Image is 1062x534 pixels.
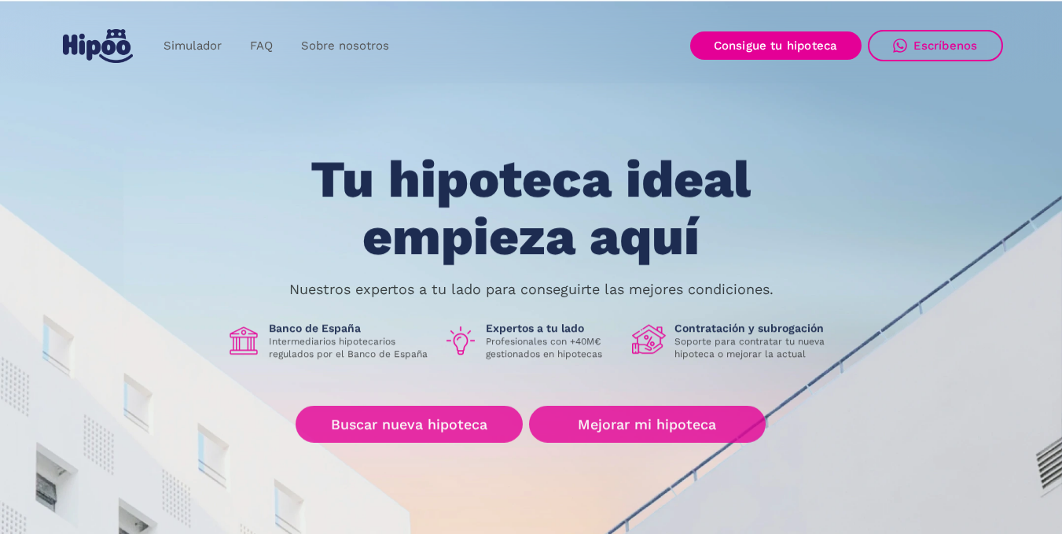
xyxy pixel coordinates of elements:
[529,406,766,443] a: Mejorar mi hipoteca
[149,31,236,61] a: Simulador
[913,39,978,53] div: Escríbenos
[674,336,836,361] p: Soporte para contratar tu nueva hipoteca o mejorar la actual
[486,336,619,361] p: Profesionales con +40M€ gestionados en hipotecas
[236,31,287,61] a: FAQ
[868,30,1003,61] a: Escríbenos
[269,322,431,336] h1: Banco de España
[674,322,836,336] h1: Contratación y subrogación
[486,322,619,336] h1: Expertos a tu lado
[233,152,829,266] h1: Tu hipoteca ideal empieza aquí
[60,23,137,69] a: home
[269,336,431,361] p: Intermediarios hipotecarios regulados por el Banco de España
[690,31,862,60] a: Consigue tu hipoteca
[296,406,523,443] a: Buscar nueva hipoteca
[289,283,774,296] p: Nuestros expertos a tu lado para conseguirte las mejores condiciones.
[287,31,403,61] a: Sobre nosotros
